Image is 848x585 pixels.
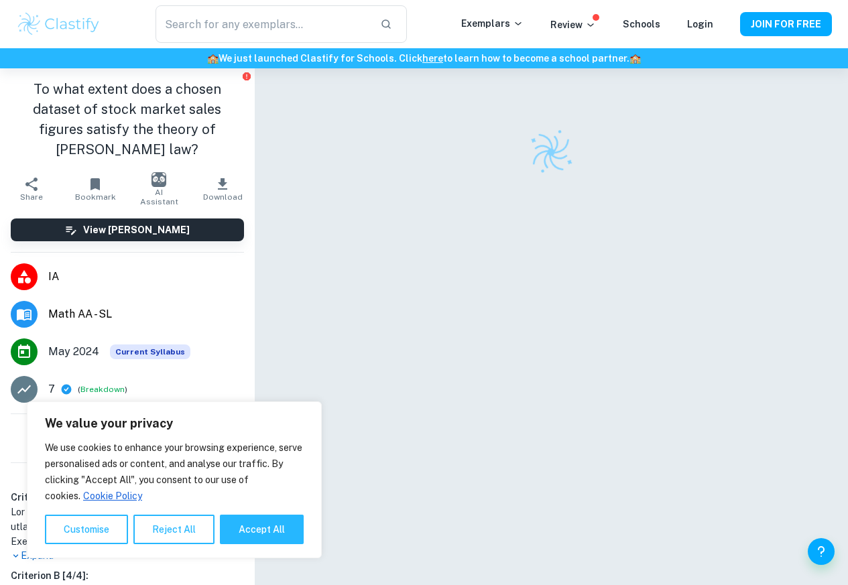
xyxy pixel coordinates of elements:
[11,549,244,563] p: Expand
[550,17,596,32] p: Review
[80,383,125,395] button: Breakdown
[64,170,127,208] button: Bookmark
[11,79,244,159] h1: To what extent does a chosen dataset of stock market sales figures satisfy the theory of [PERSON_...
[156,5,370,43] input: Search for any exemplars...
[629,53,641,64] span: 🏫
[45,415,304,432] p: We value your privacy
[110,344,190,359] span: Current Syllabus
[20,192,43,202] span: Share
[11,568,244,583] h6: Criterion B [ 4 / 4 ]:
[461,16,524,31] p: Exemplars
[45,515,128,544] button: Customise
[207,53,219,64] span: 🏫
[27,401,322,558] div: We value your privacy
[687,19,713,29] a: Login
[623,19,660,29] a: Schools
[110,344,190,359] div: This exemplar is based on the current syllabus. Feel free to refer to it for inspiration/ideas wh...
[11,505,244,549] h1: Lor ipsumdo's amet co adip-elitseddoe, temp incid utlabore etdolorem aliquaenimad, mini, ven quis...
[11,218,244,241] button: View [PERSON_NAME]
[242,71,252,81] button: Report issue
[133,515,215,544] button: Reject All
[16,11,101,38] img: Clastify logo
[740,12,832,36] button: JOIN FOR FREE
[78,383,127,396] span: ( )
[191,170,255,208] button: Download
[152,172,166,187] img: AI Assistant
[522,123,581,182] img: Clastify logo
[5,468,249,484] h6: Examiner's summary
[11,490,244,505] h6: Criterion A [ 4 / 4 ]:
[203,192,243,202] span: Download
[422,53,443,64] a: here
[75,192,116,202] span: Bookmark
[220,515,304,544] button: Accept All
[48,344,99,360] span: May 2024
[48,381,55,397] p: 7
[82,490,143,502] a: Cookie Policy
[48,306,244,322] span: Math AA - SL
[135,188,183,206] span: AI Assistant
[3,51,845,66] h6: We just launched Clastify for Schools. Click to learn how to become a school partner.
[127,170,191,208] button: AI Assistant
[808,538,835,565] button: Help and Feedback
[83,222,190,237] h6: View [PERSON_NAME]
[45,440,304,504] p: We use cookies to enhance your browsing experience, serve personalised ads or content, and analys...
[48,269,244,285] span: IA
